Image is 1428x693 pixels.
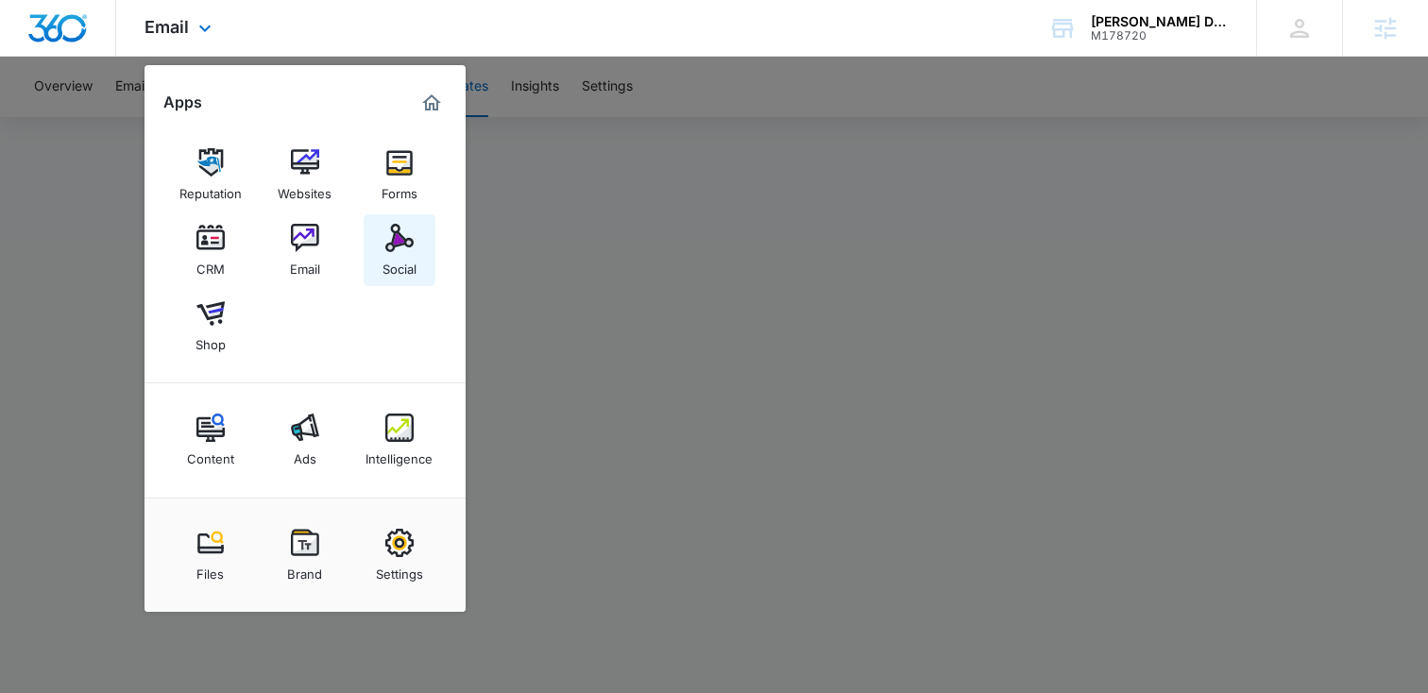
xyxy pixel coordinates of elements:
[175,139,246,211] a: Reputation
[175,290,246,362] a: Shop
[416,88,447,118] a: Marketing 360® Dashboard
[175,519,246,591] a: Files
[144,17,189,37] span: Email
[187,442,234,466] div: Content
[382,177,417,201] div: Forms
[278,177,331,201] div: Websites
[269,214,341,286] a: Email
[269,519,341,591] a: Brand
[364,139,435,211] a: Forms
[364,519,435,591] a: Settings
[195,328,226,352] div: Shop
[364,214,435,286] a: Social
[1091,29,1229,42] div: account id
[376,557,423,582] div: Settings
[382,252,416,277] div: Social
[290,252,320,277] div: Email
[196,557,224,582] div: Files
[364,404,435,476] a: Intelligence
[287,557,322,582] div: Brand
[163,93,202,111] h2: Apps
[269,404,341,476] a: Ads
[269,139,341,211] a: Websites
[175,214,246,286] a: CRM
[196,252,225,277] div: CRM
[365,442,433,466] div: Intelligence
[1091,14,1229,29] div: account name
[175,404,246,476] a: Content
[294,442,316,466] div: Ads
[179,177,242,201] div: Reputation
